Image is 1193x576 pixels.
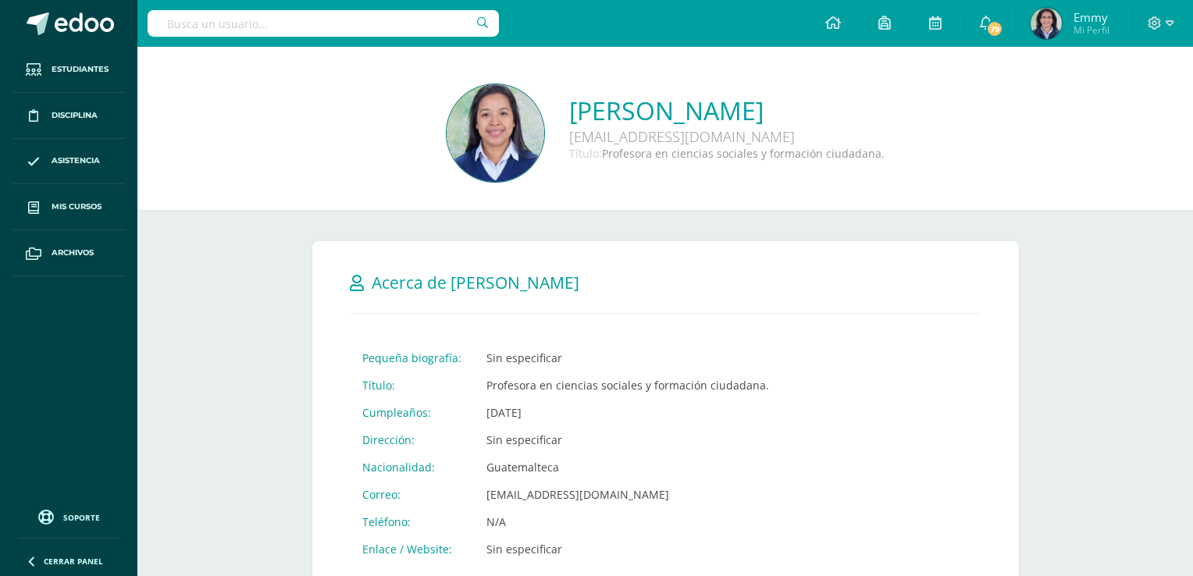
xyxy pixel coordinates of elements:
td: [EMAIL_ADDRESS][DOMAIN_NAME] [474,481,782,508]
td: Correo: [350,481,474,508]
td: Sin especificar [474,535,782,563]
td: Teléfono: [350,508,474,535]
td: [DATE] [474,399,782,426]
td: Título: [350,372,474,399]
span: Mis cursos [52,201,101,213]
span: Soporte [63,512,100,523]
div: [EMAIL_ADDRESS][DOMAIN_NAME] [569,127,885,146]
td: Guatemalteca [474,453,782,481]
td: Sin especificar [474,426,782,453]
span: Archivos [52,247,94,259]
span: Mi Perfil [1074,23,1109,37]
img: 929bedaf265c699706e21c4c0cba74d6.png [1031,8,1062,39]
a: Archivos [12,230,125,276]
td: Pequeña biografía: [350,344,474,372]
img: 0dff5ecdb5bcee571754b96d5db4cf87.png [447,84,544,182]
a: [PERSON_NAME] [569,94,885,127]
td: Nacionalidad: [350,453,474,481]
a: Soporte [19,506,119,527]
a: Estudiantes [12,47,125,93]
td: Cumpleaños: [350,399,474,426]
td: Enlace / Website: [350,535,474,563]
span: Asistencia [52,155,100,167]
span: Estudiantes [52,63,109,76]
td: Profesora en ciencias sociales y formación ciudadana. [474,372,782,399]
span: Cerrar panel [44,556,103,567]
span: Profesora en ciencias sociales y formación ciudadana. [602,146,885,161]
a: Disciplina [12,93,125,139]
span: Acerca de [PERSON_NAME] [372,272,579,293]
span: Título: [569,146,602,161]
span: Disciplina [52,109,98,122]
span: 79 [986,20,1003,37]
td: Sin especificar [474,344,782,372]
span: Emmy [1074,9,1109,25]
td: N/A [474,508,782,535]
td: Dirección: [350,426,474,453]
input: Busca un usuario... [148,10,499,37]
a: Mis cursos [12,184,125,230]
a: Asistencia [12,139,125,185]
